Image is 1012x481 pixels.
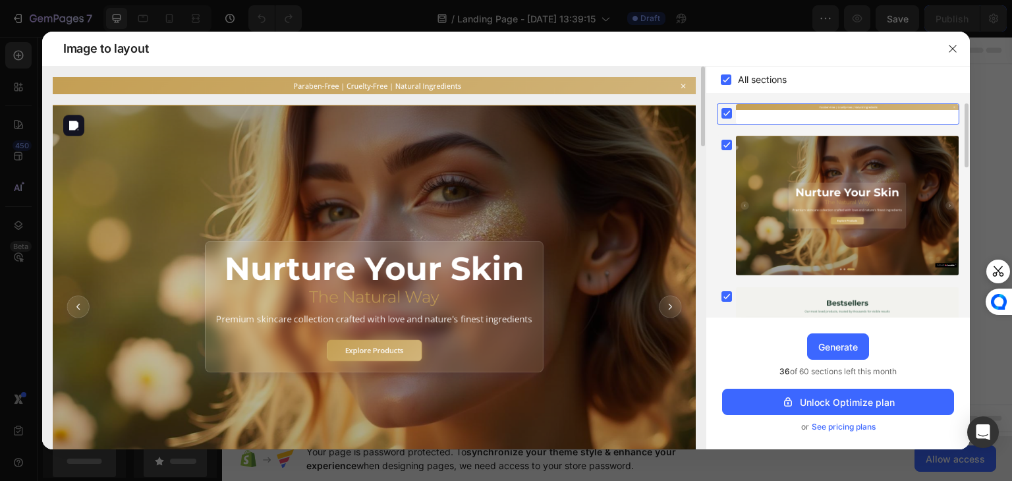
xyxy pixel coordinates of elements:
[779,365,897,378] span: of 60 sections left this month
[738,72,787,88] span: All sections
[967,416,999,448] div: Open Intercom Messenger
[722,420,954,434] div: or
[722,389,954,415] button: Unlock Optimize plan
[818,340,858,354] div: Generate
[316,204,475,219] div: Start with Sections from sidebar
[300,230,390,256] button: Add sections
[779,366,790,376] span: 36
[307,304,484,314] div: Start with Generating from URL or image
[781,395,895,409] div: Unlock Optimize plan
[812,420,876,434] span: See pricing plans
[63,41,148,57] span: Image to layout
[398,230,491,256] button: Add elements
[807,333,869,360] button: Generate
